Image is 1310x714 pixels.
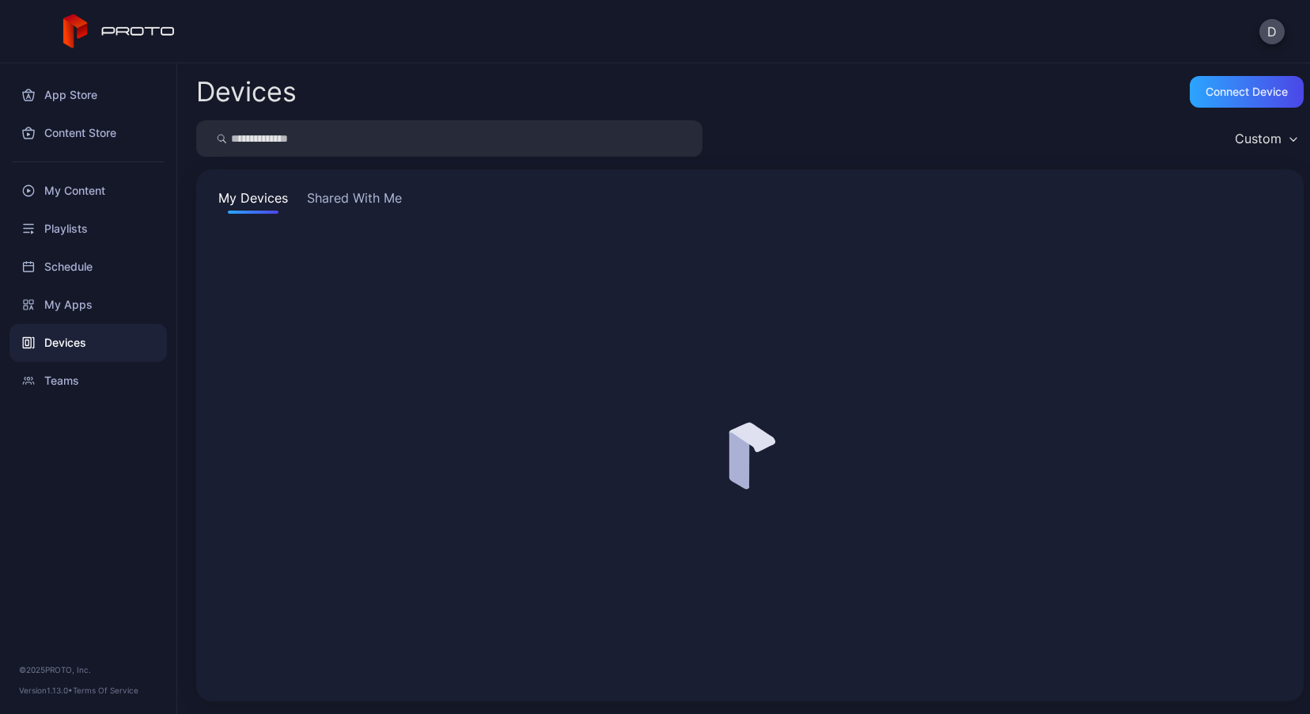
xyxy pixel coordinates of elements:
button: My Devices [215,188,291,214]
div: Connect device [1206,85,1288,98]
button: D [1259,19,1285,44]
a: Content Store [9,114,167,152]
button: Shared With Me [304,188,405,214]
a: Devices [9,324,167,362]
a: Playlists [9,210,167,248]
a: Terms Of Service [73,686,138,695]
a: App Store [9,76,167,114]
a: Schedule [9,248,167,286]
span: Version 1.13.0 • [19,686,73,695]
a: My Apps [9,286,167,324]
button: Connect device [1190,76,1304,108]
div: © 2025 PROTO, Inc. [19,663,157,676]
h2: Devices [196,78,297,106]
a: Teams [9,362,167,400]
button: Custom [1227,120,1304,157]
a: My Content [9,172,167,210]
div: Custom [1235,131,1282,146]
